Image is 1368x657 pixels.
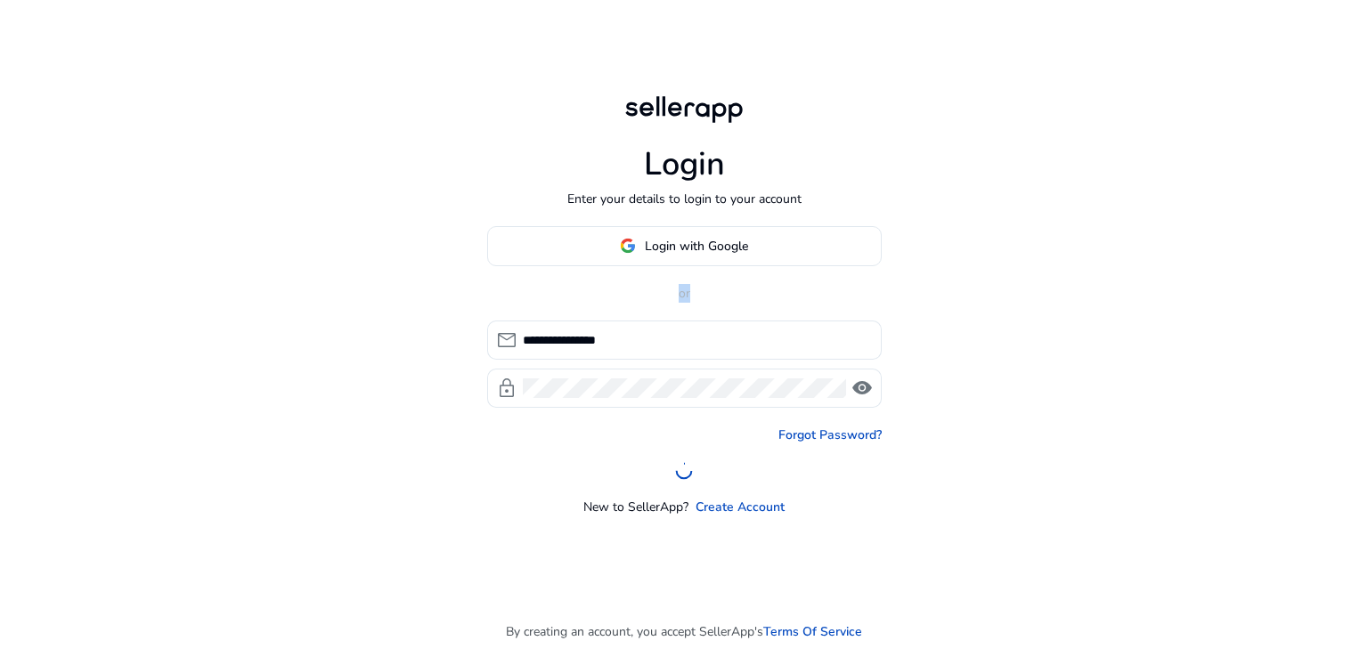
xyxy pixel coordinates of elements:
[851,377,873,399] span: visibility
[496,329,517,351] span: mail
[778,426,882,444] a: Forgot Password?
[487,284,882,303] p: or
[620,238,636,254] img: google-logo.svg
[567,190,802,208] p: Enter your details to login to your account
[644,145,725,183] h1: Login
[763,622,862,641] a: Terms Of Service
[696,498,785,516] a: Create Account
[645,237,748,255] span: Login with Google
[496,377,517,399] span: lock
[487,226,882,266] button: Login with Google
[583,498,688,516] p: New to SellerApp?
